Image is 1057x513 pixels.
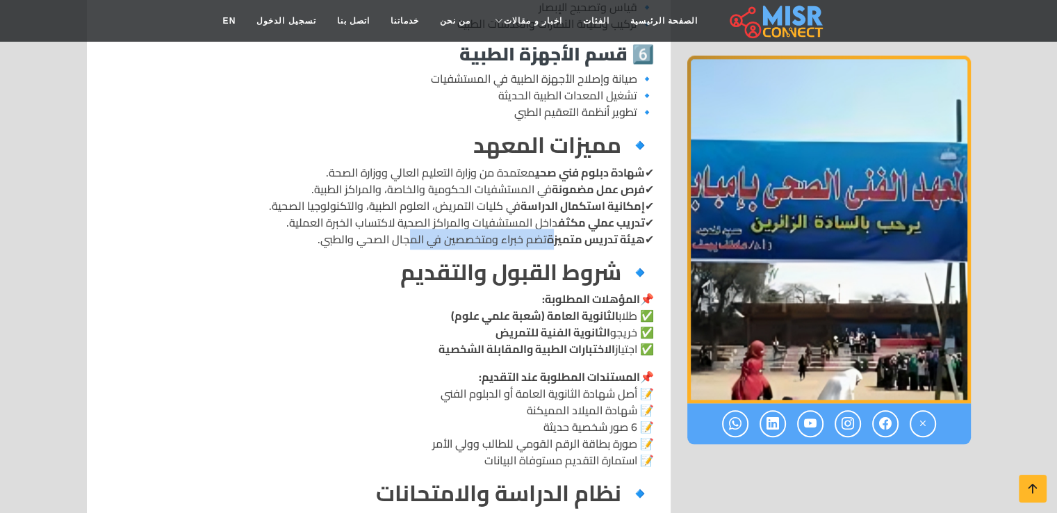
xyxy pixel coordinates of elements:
a: الصفحة الرئيسية [620,8,708,34]
p: ✔ معتمدة من وزارة التعليم العالي ووزارة الصحة. ✔ في المستشفيات الحكومية والخاصة، والمراكز الطبية.... [104,164,654,247]
a: EN [213,8,247,34]
a: الفئات [573,8,620,34]
strong: فرص عمل مضمونة [552,179,645,199]
img: main.misr_connect [730,3,823,38]
strong: 6️⃣ قسم الأجهزة الطبية [459,37,654,71]
strong: هيئة تدريس متميزة [547,229,645,250]
strong: المستندات المطلوبة عند التقديم: [479,366,640,387]
span: اخبار و مقالات [504,15,562,27]
strong: تدريب عملي مكثف [558,212,645,233]
strong: إمكانية استكمال الدراسة [521,195,645,216]
strong: 🔹 شروط القبول والتقديم [400,251,654,293]
a: من نحن [429,8,481,34]
a: خدماتنا [380,8,429,34]
p: 🔹 صيانة وإصلاح الأجهزة الطبية في المستشفيات 🔹 تشغيل المعدات الطبية الحديثة 🔹 تطوير أنظمة التعقيم ... [104,70,654,120]
strong: 🔹 مميزات المعهد [473,124,654,165]
img: المعهد الفني الصحي بإمبابة [687,56,971,403]
strong: الثانوية الفنية للتمريض [495,322,610,343]
div: 1 / 1 [687,56,971,403]
p: 📌 📝 أصل شهادة الثانوية العامة أو الدبلوم الفني 📝 شهادة الميلاد المميكنة 📝 6 صور شخصية حديثة 📝 صور... [104,368,654,469]
a: اتصل بنا [327,8,380,34]
strong: الثانوية العامة (شعبة علمي علوم) [451,305,618,326]
strong: الاختبارات الطبية والمقابلة الشخصية [439,339,615,359]
p: 📌 ✅ طلاب ✅ خريجو ✅ اجتياز [104,291,654,357]
a: تسجيل الدخول [246,8,326,34]
strong: المؤهلات المطلوبة: [542,288,640,309]
a: اخبار و مقالات [481,8,573,34]
strong: شهادة دبلوم فني صحي [535,162,645,183]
